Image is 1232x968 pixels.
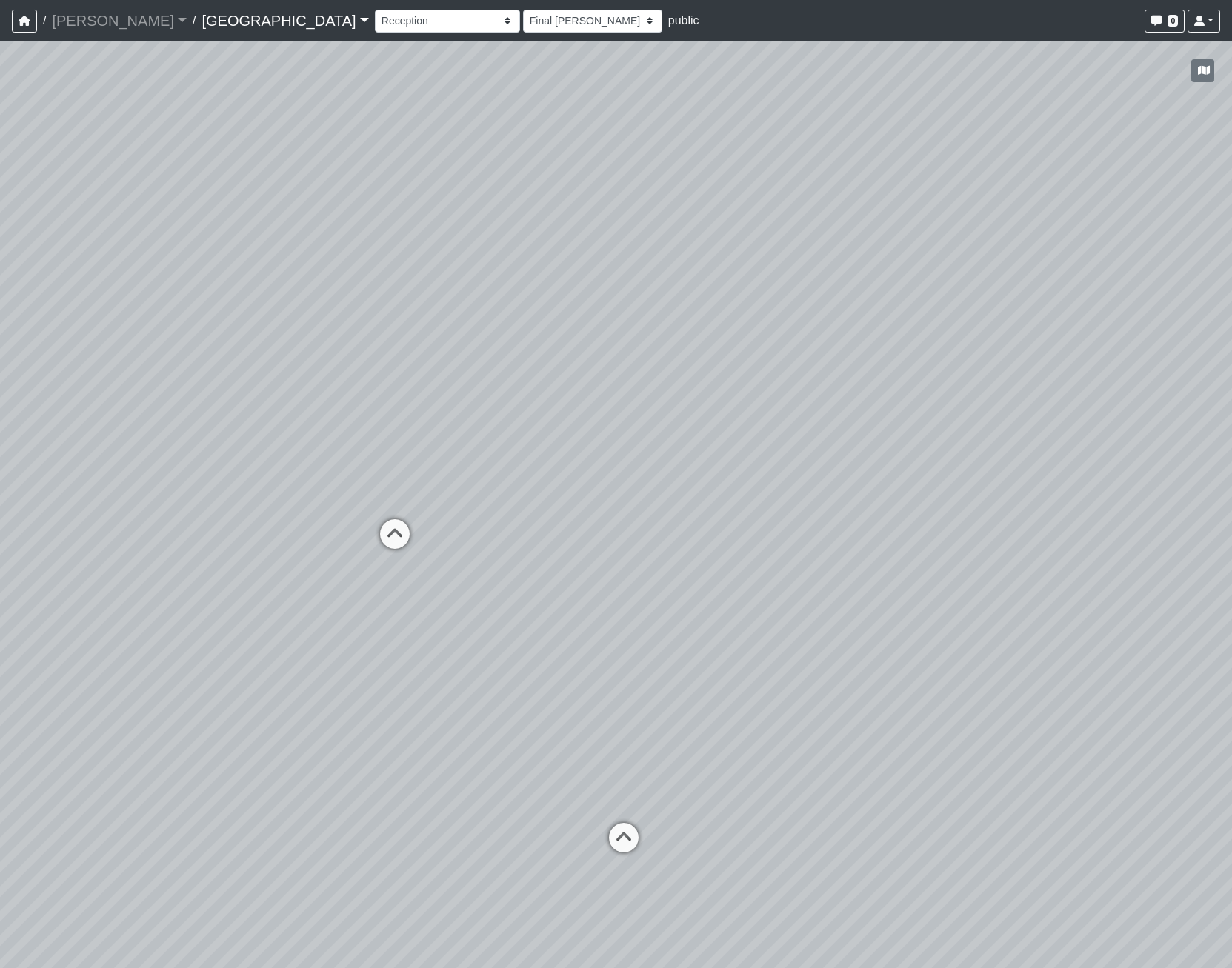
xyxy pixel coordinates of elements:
[52,6,187,36] a: [PERSON_NAME]
[668,14,699,27] span: public
[11,938,99,968] iframe: Ybug feedback widget
[37,6,52,36] span: /
[202,6,368,36] a: [GEOGRAPHIC_DATA]
[187,6,202,36] span: /
[1168,15,1178,27] span: 0
[1145,10,1185,33] button: 0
